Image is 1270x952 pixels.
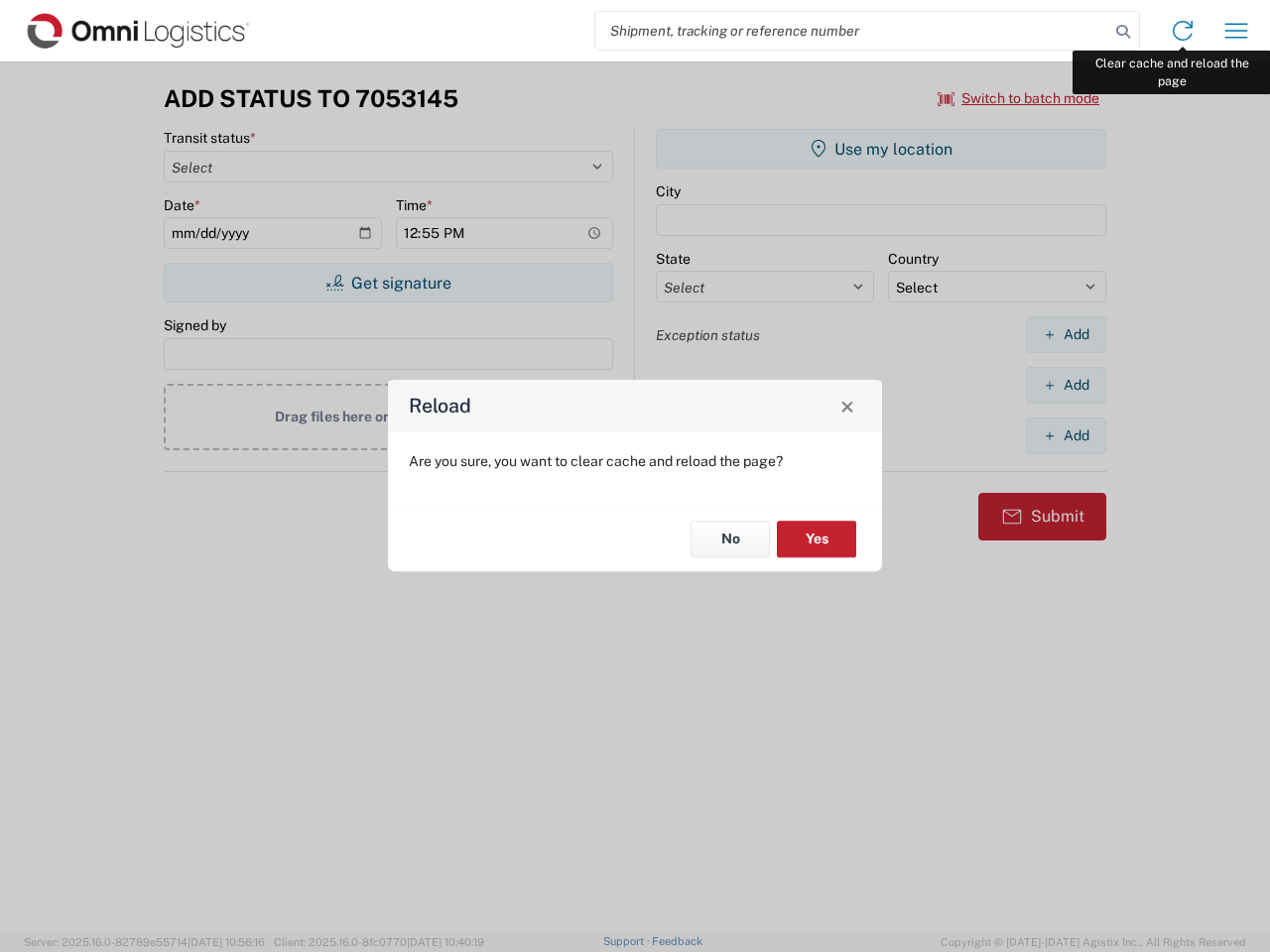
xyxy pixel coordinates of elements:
p: Are you sure, you want to clear cache and reload the page? [409,452,861,470]
button: No [691,521,770,557]
button: Yes [777,521,856,557]
button: Close [833,392,861,419]
h4: Reload [409,392,471,420]
input: Shipment, tracking or reference number [595,12,1109,50]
